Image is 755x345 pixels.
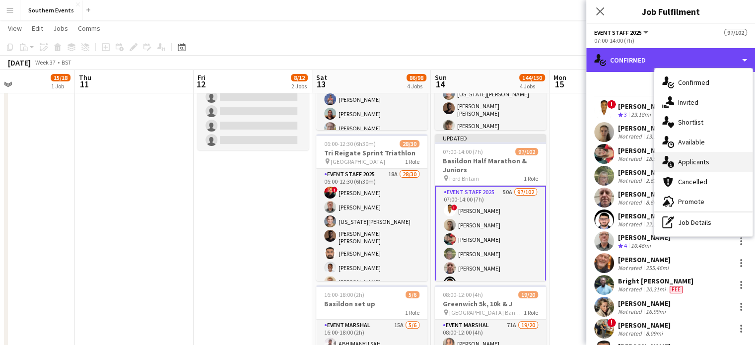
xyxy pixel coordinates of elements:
[62,59,71,66] div: BST
[196,78,206,90] span: 12
[28,22,47,35] a: Edit
[435,299,546,308] h3: Greenwich 5k, 10k & J
[324,291,364,298] span: 16:00-18:00 (2h)
[435,134,546,142] div: Updated
[644,308,668,315] div: 16.99mi
[53,24,68,33] span: Jobs
[451,205,457,210] span: !
[198,73,206,82] span: Fri
[618,330,644,337] div: Not rated
[618,220,644,228] div: Not rated
[618,308,644,315] div: Not rated
[331,158,385,165] span: [GEOGRAPHIC_DATA]
[78,24,100,33] span: Comms
[4,22,26,35] a: View
[407,82,426,90] div: 4 Jobs
[678,138,705,146] span: Available
[405,158,419,165] span: 1 Role
[586,48,755,72] div: Confirmed
[644,155,668,162] div: 18.51mi
[618,146,671,155] div: [PERSON_NAME]
[74,22,104,35] a: Comms
[644,199,662,206] div: 8.6mi
[515,148,538,155] span: 97/102
[8,24,22,33] span: View
[198,73,309,150] app-card-role: Event Staff 20252A0/411:00-15:00 (4h)
[407,74,426,81] span: 86/98
[49,22,72,35] a: Jobs
[644,133,668,140] div: 13.17mi
[644,220,665,228] div: 22.3mi
[524,175,538,182] span: 1 Role
[618,233,671,242] div: [PERSON_NAME]
[316,134,427,281] div: 06:00-12:30 (6h30m)28/30Tri Reigate Sprint Triathlon [GEOGRAPHIC_DATA]1 RoleEvent Staff 202518A28...
[435,156,546,174] h3: Basildon Half Marathon & Juniors
[324,140,376,147] span: 06:00-12:30 (6h30m)
[618,102,671,111] div: [PERSON_NAME]
[520,82,545,90] div: 4 Jobs
[678,157,709,166] span: Applicants
[678,177,707,186] span: Cancelled
[291,82,307,90] div: 2 Jobs
[586,5,755,18] h3: Job Fulfilment
[518,291,538,298] span: 19/20
[618,211,671,220] div: [PERSON_NAME]
[624,111,627,118] span: 3
[644,330,665,337] div: 8.09mi
[32,24,43,33] span: Edit
[678,118,703,127] span: Shortlist
[316,299,427,308] h3: Basildon set up
[51,82,70,90] div: 1 Job
[654,212,753,232] div: Job Details
[618,255,671,264] div: [PERSON_NAME]
[668,285,685,293] div: Crew has different fees then in role
[618,133,644,140] div: Not rated
[20,0,82,20] button: Southern Events
[443,291,483,298] span: 08:00-12:00 (4h)
[644,264,671,272] div: 255.46mi
[594,29,650,36] button: Event Staff 2025
[678,78,709,87] span: Confirmed
[449,309,524,316] span: [GEOGRAPHIC_DATA] Bandstand
[618,299,671,308] div: [PERSON_NAME]
[618,321,671,330] div: [PERSON_NAME]
[519,74,545,81] span: 144/150
[51,74,70,81] span: 15/18
[524,309,538,316] span: 1 Role
[449,175,479,182] span: Ford Britain
[618,155,644,162] div: Not rated
[443,148,483,155] span: 07:00-14:00 (7h)
[607,318,616,327] span: !
[405,309,419,316] span: 1 Role
[316,148,427,157] h3: Tri Reigate Sprint Triathlon
[79,73,91,82] span: Thu
[678,98,698,107] span: Invited
[618,168,671,177] div: [PERSON_NAME]
[291,74,308,81] span: 8/12
[724,29,747,36] span: 97/102
[8,58,31,68] div: [DATE]
[678,197,704,206] span: Promote
[553,73,566,82] span: Mon
[406,291,419,298] span: 5/6
[316,73,327,82] span: Sat
[629,111,653,119] div: 23.18mi
[644,177,665,184] div: 2.62mi
[607,100,616,109] span: !
[552,78,566,90] span: 15
[435,134,546,281] app-job-card: Updated07:00-14:00 (7h)97/102Basildon Half Marathon & Juniors Ford Britain1 RoleEvent Staff 20255...
[400,140,419,147] span: 28/30
[594,29,642,36] span: Event Staff 2025
[33,59,58,66] span: Week 37
[618,264,644,272] div: Not rated
[198,38,309,150] app-job-card: 11:00-15:00 (4h)0/4Tri Reigate set up [GEOGRAPHIC_DATA]1 RoleEvent Staff 20252A0/411:00-15:00 (4h)
[618,124,685,133] div: [PERSON_NAME]
[77,78,91,90] span: 11
[618,276,693,285] div: Bright [PERSON_NAME]
[435,73,447,82] span: Sun
[629,242,653,250] div: 10.46mi
[315,78,327,90] span: 13
[594,37,747,44] div: 07:00-14:00 (7h)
